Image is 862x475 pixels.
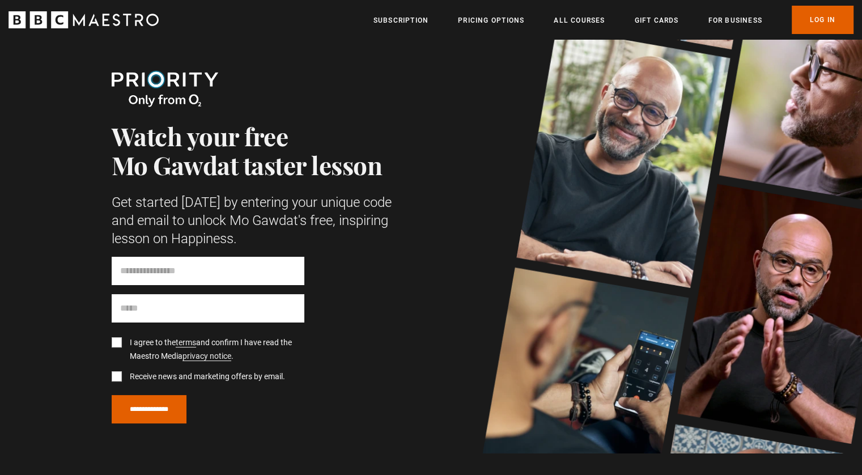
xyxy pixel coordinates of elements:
h1: Watch your free Mo Gawdat taster lesson [112,121,401,180]
a: Subscription [373,15,428,26]
a: privacy notice [182,351,231,361]
a: For business [708,15,762,26]
a: terms [176,338,196,347]
label: Receive news and marketing offers by email. [125,370,285,384]
label: I agree to the and confirm I have read the Maestro Media . [125,336,304,363]
p: Get started [DATE] by entering your unique code and email to unlock Mo Gawdat's free, inspiring l... [112,193,401,248]
a: All Courses [554,15,605,26]
a: Pricing Options [458,15,524,26]
svg: BBC Maestro [9,11,159,28]
a: Log In [792,6,853,34]
a: Gift Cards [634,15,678,26]
nav: Primary [373,6,853,34]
